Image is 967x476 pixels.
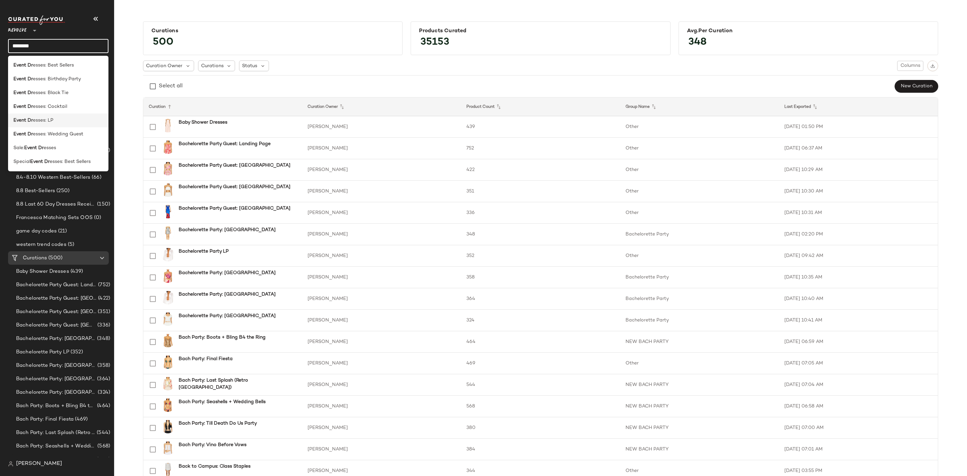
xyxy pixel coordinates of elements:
[16,460,62,468] span: [PERSON_NAME]
[96,402,110,410] span: (464)
[23,254,47,262] span: Curations
[8,15,65,25] img: cfy_white_logo.C9jOOHJF.svg
[161,441,175,455] img: SDYS-WS188_V1.jpg
[8,461,13,467] img: svg%3e
[179,205,290,212] b: Bachelorette Party Guest: [GEOGRAPHIC_DATA]
[161,248,175,261] img: LSPA-WS51_V1.jpg
[16,214,93,222] span: Francesca Matching Sets OOS
[55,187,70,195] span: (250)
[901,84,932,89] span: New Curation
[620,417,779,439] td: NEW BACH PARTY
[179,269,276,276] b: Bachelorette Party: [GEOGRAPHIC_DATA]
[179,291,276,298] b: Bachelorette Party: [GEOGRAPHIC_DATA]
[33,89,68,96] span: esses: Black Tie
[302,245,461,267] td: [PERSON_NAME]
[620,116,779,138] td: Other
[13,103,33,110] b: Event Dr
[90,174,101,181] span: (66)
[620,224,779,245] td: Bachelorette Party
[779,202,938,224] td: [DATE] 10:31 AM
[69,268,83,275] span: (439)
[620,267,779,288] td: Bachelorette Party
[96,442,110,450] span: (568)
[16,456,95,464] span: Bach Party: Till Death Do Us Party
[96,389,110,396] span: (324)
[179,420,257,427] b: Bach Party: Till Death Do Us Party
[95,429,110,437] span: (544)
[16,416,74,423] span: Bach Party: Final Fiesta
[414,30,456,54] span: 35153
[302,310,461,331] td: [PERSON_NAME]
[13,76,33,83] b: Event Dr
[97,295,110,302] span: (422)
[161,312,175,326] img: TULA-WS1071_V1.jpg
[620,159,779,181] td: Other
[179,162,290,169] b: Bachelorette Party Guest: [GEOGRAPHIC_DATA]
[461,224,620,245] td: 348
[69,348,83,356] span: (352)
[302,417,461,439] td: [PERSON_NAME]
[146,30,180,54] span: 500
[620,138,779,159] td: Other
[161,205,175,218] img: RUNR-WD141_V1.jpg
[16,389,96,396] span: Bachelorette Party: [GEOGRAPHIC_DATA]
[779,374,938,396] td: [DATE] 07:04 AM
[161,377,175,390] img: BENE-WS156_V1.jpg
[461,439,620,460] td: 384
[161,334,175,347] img: ROFR-WS337_V1.jpg
[13,131,33,138] b: Event Dr
[74,416,88,423] span: (469)
[242,62,257,70] span: Status
[179,441,246,448] b: Bach Party: Vino Before Vows
[419,28,662,34] div: Products Curated
[13,62,33,69] b: Event Dr
[620,396,779,417] td: NEW BACH PARTY
[179,398,266,405] b: Bach Party: Seashells + Wedding Bells
[161,355,175,369] img: YLLR-WX5_V1.jpg
[302,439,461,460] td: [PERSON_NAME]
[179,226,276,233] b: Bachelorette Party: [GEOGRAPHIC_DATA]
[779,288,938,310] td: [DATE] 10:40 AM
[461,417,620,439] td: 380
[179,183,290,190] b: Bachelorette Party Guest: [GEOGRAPHIC_DATA]
[779,224,938,245] td: [DATE] 02:20 PM
[179,355,233,362] b: Bach Party: Final Fiesta
[779,353,938,374] td: [DATE] 07:05 AM
[16,281,97,289] span: Bachelorette Party Guest: Landing Page
[779,417,938,439] td: [DATE] 07:00 AM
[179,463,250,470] b: Back to Campus: Class Staples
[161,183,175,197] img: WAIR-WS31_V1.jpg
[146,62,182,70] span: Curation Owner
[461,288,620,310] td: 364
[302,224,461,245] td: [PERSON_NAME]
[682,30,713,54] span: 348
[620,331,779,353] td: NEW BACH PARTY
[161,119,175,132] img: LOVF-WD4477_V1.jpg
[44,144,56,152] span: esses
[151,28,394,34] div: Curations
[461,396,620,417] td: 568
[930,63,935,68] img: svg%3e
[461,374,620,396] td: 544
[461,310,620,331] td: 324
[95,456,110,464] span: (380)
[50,158,91,165] span: esses: Best Sellers
[302,138,461,159] td: [PERSON_NAME]
[302,116,461,138] td: [PERSON_NAME]
[33,76,81,83] span: esses: Birthday Party
[179,119,227,126] b: Baby Shower Dresses
[895,80,938,93] button: New Curation
[96,362,110,370] span: (358)
[620,245,779,267] td: Other
[302,202,461,224] td: [PERSON_NAME]
[161,226,175,240] img: PGEO-WD37_V1.jpg
[96,308,110,316] span: (351)
[461,97,620,116] th: Product Count
[16,268,69,275] span: Baby Shower Dresses
[16,308,96,316] span: Bachelorette Party Guest: [GEOGRAPHIC_DATA]
[179,377,294,391] b: Bach Party: Last Splash (Retro [GEOGRAPHIC_DATA])
[897,61,923,71] button: Columns
[161,420,175,433] img: SPDW-WS2146_V1.jpg
[302,374,461,396] td: [PERSON_NAME]
[93,214,101,222] span: (0)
